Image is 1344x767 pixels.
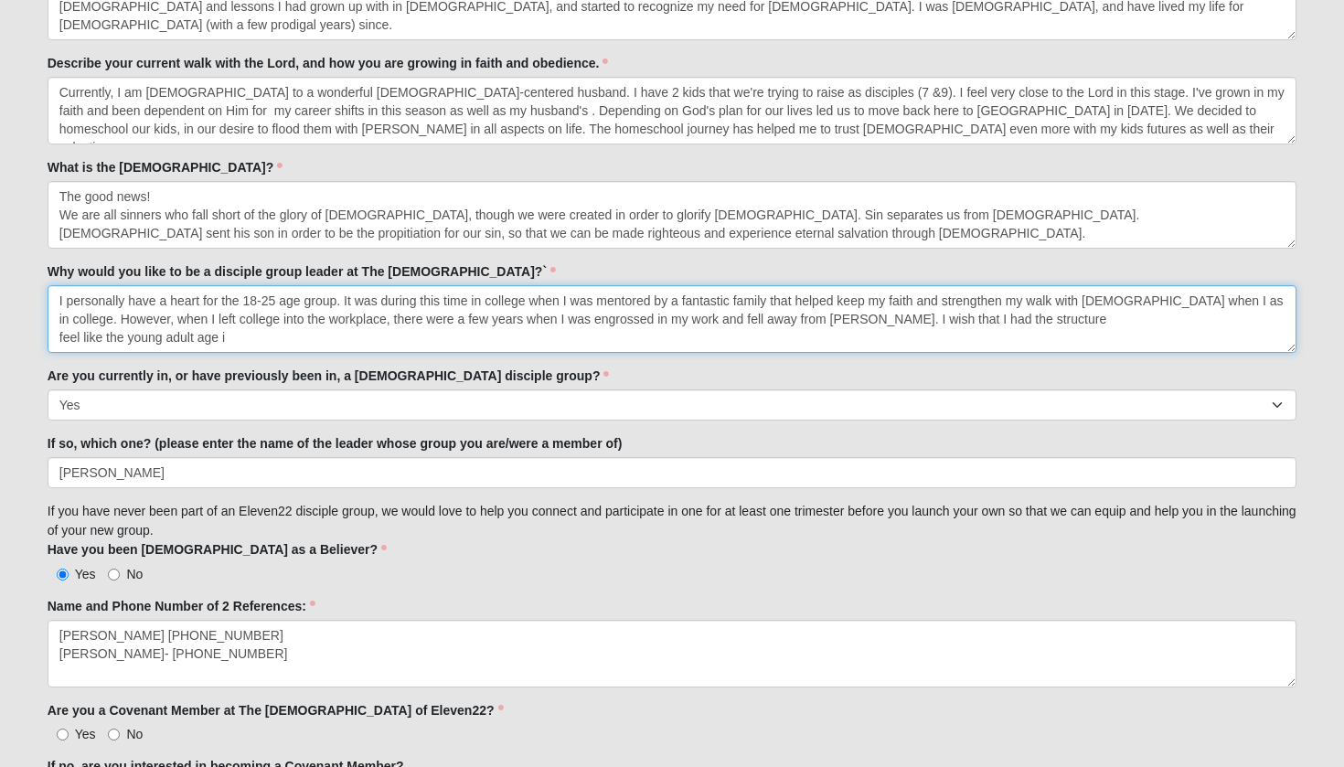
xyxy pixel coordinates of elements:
[108,729,120,740] input: No
[48,54,609,72] label: Describe your current walk with the Lord, and how you are growing in faith and obedience.
[75,727,96,741] span: Yes
[48,540,387,559] label: Have you been [DEMOGRAPHIC_DATA] as a Believer?
[48,181,1297,249] textarea: The good news! We are all sinners who fall short of the glory of [DEMOGRAPHIC_DATA], though we we...
[126,727,143,741] span: No
[57,569,69,581] input: Yes
[108,569,120,581] input: No
[57,729,69,740] input: Yes
[75,567,96,581] span: Yes
[48,158,283,176] label: What is the [DEMOGRAPHIC_DATA]?
[48,597,315,615] label: Name and Phone Number of 2 References:
[126,567,143,581] span: No
[48,701,504,719] label: Are you a Covenant Member at The [DEMOGRAPHIC_DATA] of Eleven22?
[48,434,623,453] label: If so, which one? (please enter the name of the leader whose group you are/were a member of)
[48,77,1297,144] textarea: Currently, I am [DEMOGRAPHIC_DATA] to a wonderful [DEMOGRAPHIC_DATA]-centered husband. I have 2 k...
[48,367,610,385] label: Are you currently in, or have previously been in, a [DEMOGRAPHIC_DATA] disciple group?
[48,262,556,281] label: Why would you like to be a disciple group leader at The [DEMOGRAPHIC_DATA]?`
